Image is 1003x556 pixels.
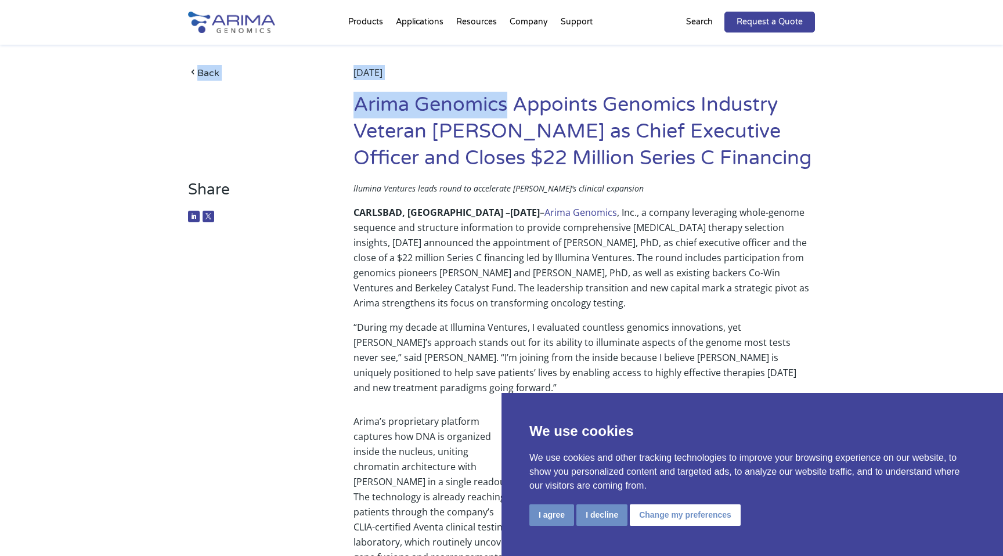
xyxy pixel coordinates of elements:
div: [DATE] [353,65,815,92]
b: CARLSBAD, [GEOGRAPHIC_DATA] – [353,206,510,219]
a: Arima Genomics [544,206,617,219]
p: – , Inc., a company leveraging whole-genome sequence and structure information to provide compreh... [353,205,815,320]
span: llumina Ventures leads round to accelerate [PERSON_NAME]’s clinical expansion [353,183,644,194]
h3: Share [188,180,319,208]
p: “During my decade at Illumina Ventures, I evaluated countless genomics innovations, yet [PERSON_N... [353,320,815,405]
p: We use cookies and other tracking technologies to improve your browsing experience on our website... [529,451,975,493]
img: Arima-Genomics-logo [188,12,275,33]
a: Back [188,65,319,81]
p: We use cookies [529,421,975,442]
a: Request a Quote [724,12,815,33]
p: Search [686,15,713,30]
button: Change my preferences [630,504,741,526]
h1: Arima Genomics Appoints Genomics Industry Veteran [PERSON_NAME] as Chief Executive Officer and Cl... [353,92,815,180]
button: I agree [529,504,574,526]
b: [DATE] [510,206,540,219]
button: I decline [576,504,627,526]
